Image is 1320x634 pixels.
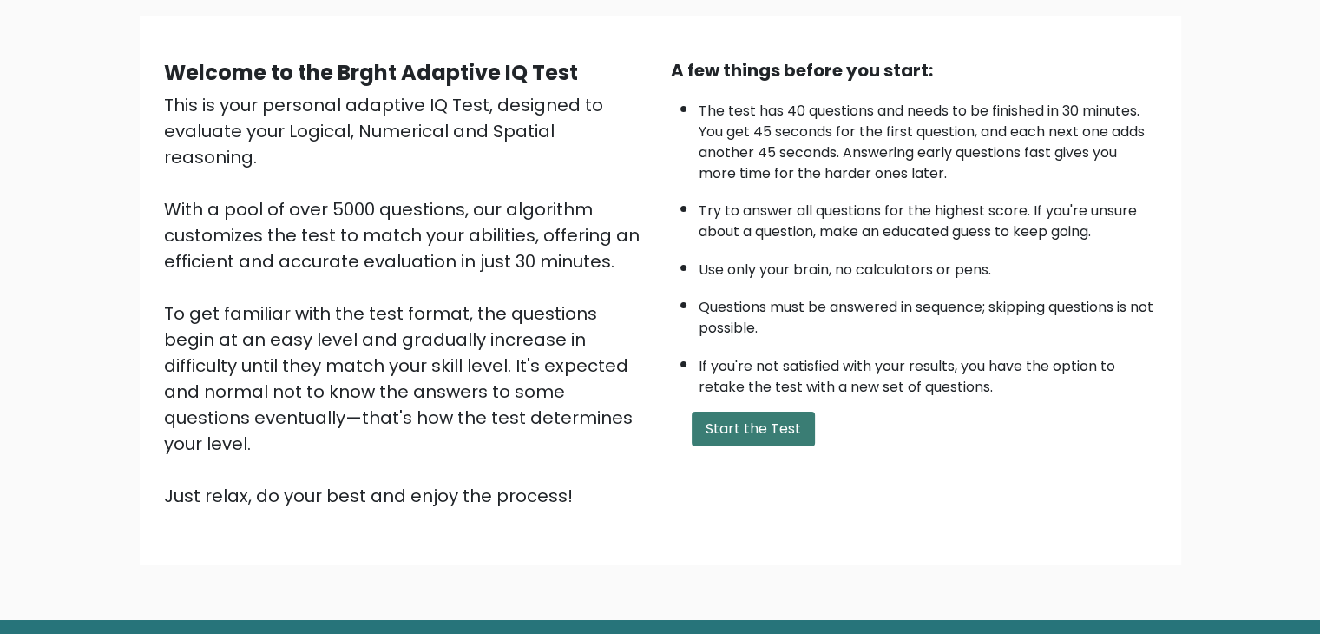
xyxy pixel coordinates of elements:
li: If you're not satisfied with your results, you have the option to retake the test with a new set ... [699,347,1157,398]
div: A few things before you start: [671,57,1157,83]
li: The test has 40 questions and needs to be finished in 30 minutes. You get 45 seconds for the firs... [699,92,1157,184]
li: Questions must be answered in sequence; skipping questions is not possible. [699,288,1157,339]
li: Try to answer all questions for the highest score. If you're unsure about a question, make an edu... [699,192,1157,242]
b: Welcome to the Brght Adaptive IQ Test [164,58,578,87]
div: This is your personal adaptive IQ Test, designed to evaluate your Logical, Numerical and Spatial ... [164,92,650,509]
button: Start the Test [692,412,815,446]
li: Use only your brain, no calculators or pens. [699,251,1157,281]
